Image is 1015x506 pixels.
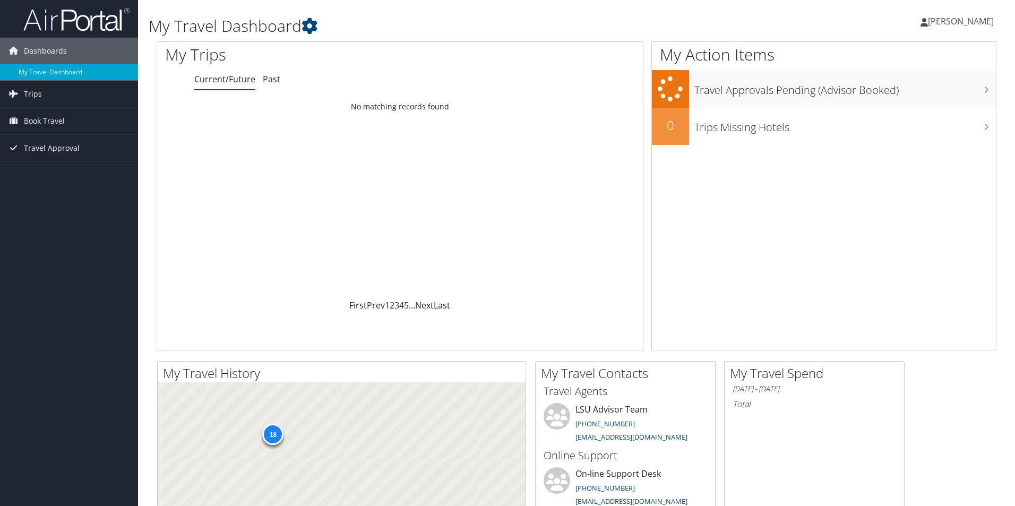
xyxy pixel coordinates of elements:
[409,299,415,311] span: …
[544,448,707,463] h3: Online Support
[538,403,712,447] li: LSU Advisor Team
[163,364,526,382] h2: My Travel History
[652,116,689,134] h2: 0
[694,115,996,135] h3: Trips Missing Hotels
[367,299,385,311] a: Prev
[575,419,635,428] a: [PHONE_NUMBER]
[541,364,715,382] h2: My Travel Contacts
[385,299,390,311] a: 1
[730,364,904,382] h2: My Travel Spend
[157,97,643,116] td: No matching records found
[349,299,367,311] a: First
[24,38,67,64] span: Dashboards
[733,384,896,394] h6: [DATE] - [DATE]
[733,398,896,410] h6: Total
[652,44,996,66] h1: My Action Items
[24,135,80,161] span: Travel Approval
[652,70,996,108] a: Travel Approvals Pending (Advisor Booked)
[575,496,687,506] a: [EMAIL_ADDRESS][DOMAIN_NAME]
[390,299,394,311] a: 2
[399,299,404,311] a: 4
[575,432,687,442] a: [EMAIL_ADDRESS][DOMAIN_NAME]
[928,15,994,27] span: [PERSON_NAME]
[165,44,433,66] h1: My Trips
[921,5,1004,37] a: [PERSON_NAME]
[24,108,65,134] span: Book Travel
[694,78,996,98] h3: Travel Approvals Pending (Advisor Booked)
[23,7,130,32] img: airportal-logo.png
[24,81,42,107] span: Trips
[263,73,280,85] a: Past
[194,73,255,85] a: Current/Future
[434,299,450,311] a: Last
[415,299,434,311] a: Next
[575,483,635,493] a: [PHONE_NUMBER]
[149,15,719,37] h1: My Travel Dashboard
[394,299,399,311] a: 3
[262,424,283,445] div: 18
[404,299,409,311] a: 5
[544,384,707,399] h3: Travel Agents
[652,108,996,145] a: 0Trips Missing Hotels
